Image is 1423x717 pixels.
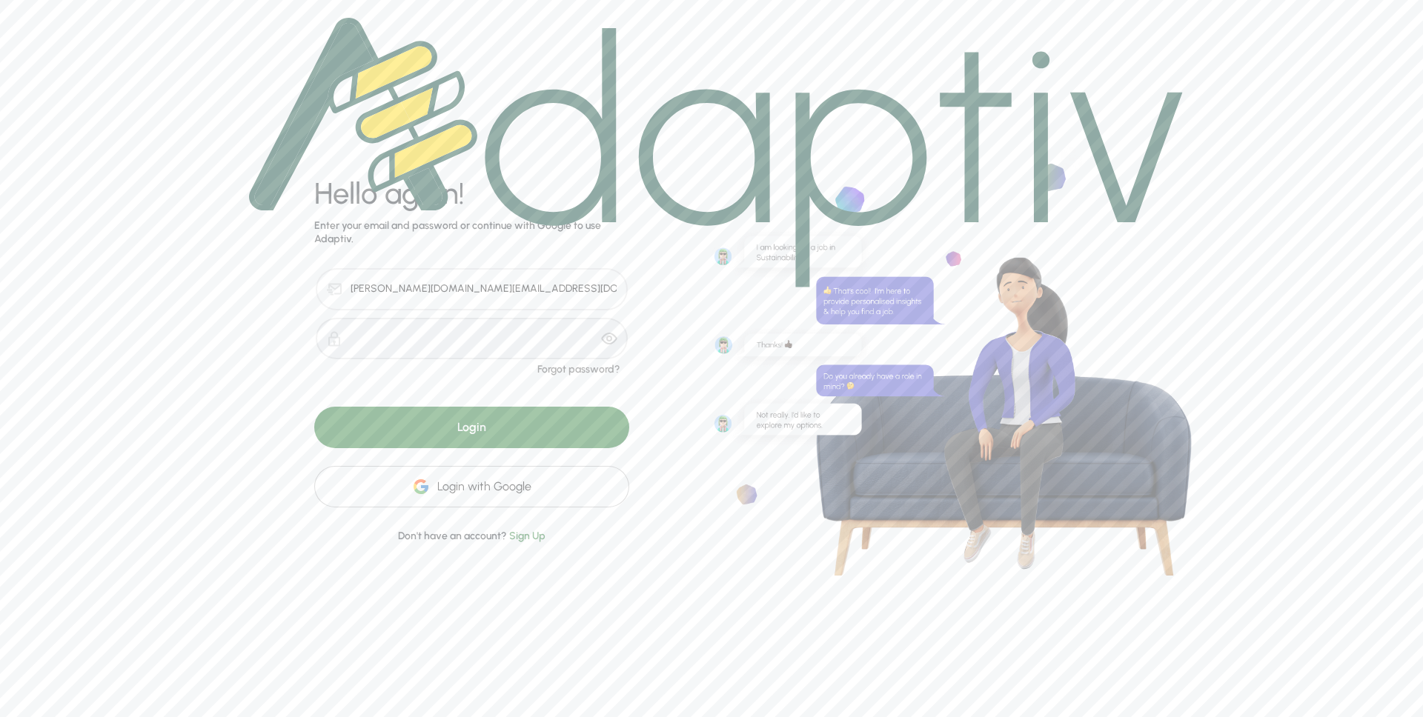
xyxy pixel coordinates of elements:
img: logo.1749501288befa47a911bf1f7fa84db0.svg [249,18,1183,287]
div: Login [314,407,629,448]
img: bg-stone [711,141,1192,576]
div: Login with Google [314,466,629,507]
img: eye-filled.9d90107b148acf859ab1e76be1dae14b.svg [600,330,618,347]
img: google-icon.2f27fcd6077ff8336a97d9c3f95f339d.svg [412,478,430,496]
div: Don't have an account? [314,511,629,544]
span: Forgot password? [537,363,620,377]
span: Sign Up [509,530,545,542]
